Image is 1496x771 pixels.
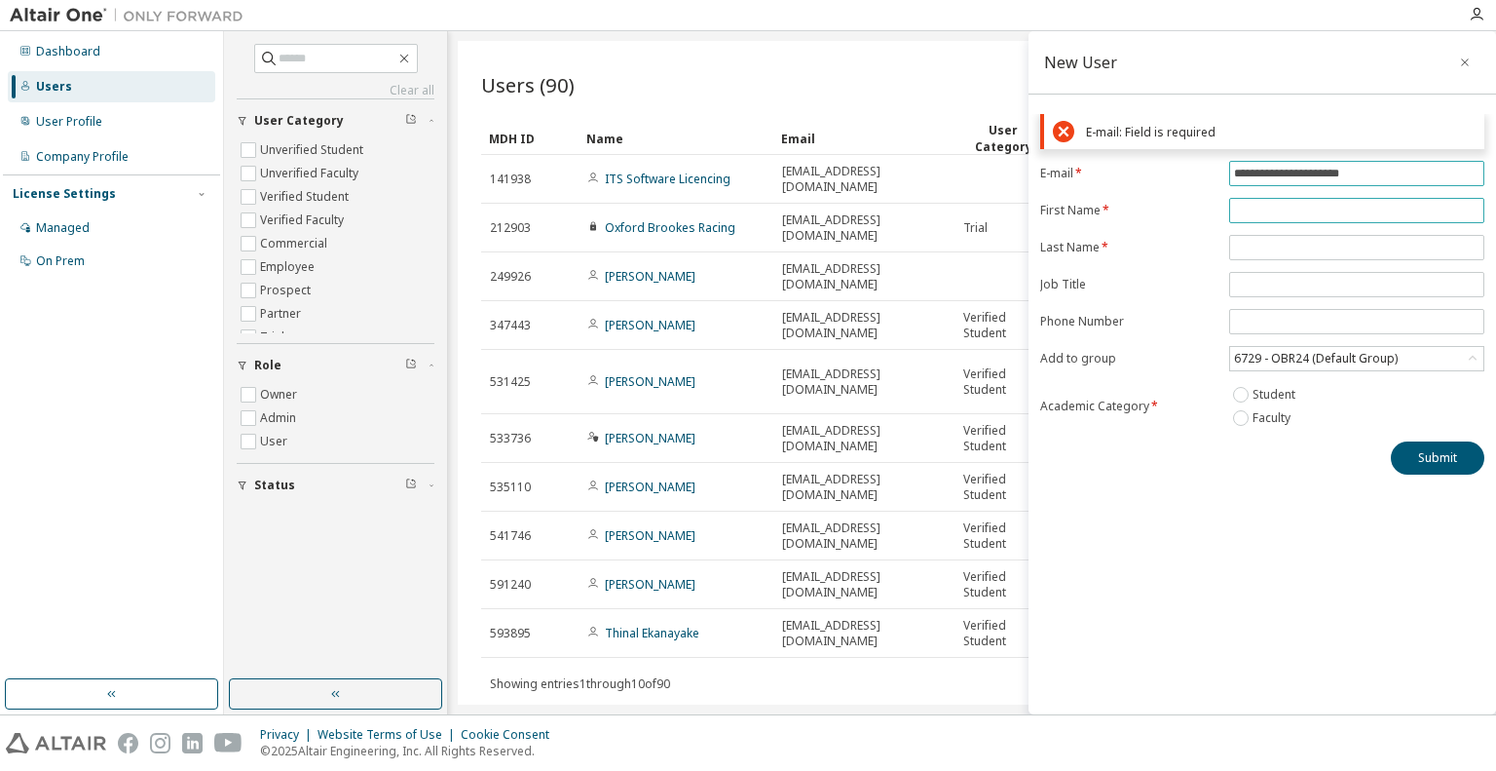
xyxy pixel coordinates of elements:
a: [PERSON_NAME] [605,576,695,593]
label: Trial [260,326,288,349]
span: Verified Student [963,366,1043,398]
label: Add to group [1040,351,1217,366]
label: Last Name [1040,240,1217,255]
p: © 2025 Altair Engineering, Inc. All Rights Reserved. [260,743,561,759]
img: youtube.svg [214,733,243,753]
label: Academic Category [1040,399,1217,414]
a: Oxford Brookes Racing [605,219,735,236]
span: 593895 [490,626,531,641]
img: instagram.svg [150,733,170,753]
span: [EMAIL_ADDRESS][DOMAIN_NAME] [782,569,946,600]
div: Users [36,79,72,95]
label: Student [1253,383,1299,406]
span: User Category [254,113,344,129]
label: Unverified Student [260,138,367,162]
a: Clear all [237,83,434,98]
span: 531425 [490,374,531,390]
span: Clear filter [405,358,417,373]
label: Job Title [1040,277,1217,292]
span: [EMAIL_ADDRESS][DOMAIN_NAME] [782,520,946,552]
span: Status [254,478,295,493]
label: Faculty [1253,406,1294,430]
div: On Prem [36,253,85,269]
span: Users (90) [481,71,575,98]
img: facebook.svg [118,733,138,753]
div: Company Profile [36,149,129,165]
img: Altair One [10,6,253,25]
span: [EMAIL_ADDRESS][DOMAIN_NAME] [782,310,946,341]
span: Verified Student [963,472,1043,503]
span: [EMAIL_ADDRESS][DOMAIN_NAME] [782,618,946,649]
span: Showing entries 1 through 10 of 90 [490,675,670,692]
div: User Category [962,122,1044,155]
div: Cookie Consent [461,727,561,743]
label: Unverified Faculty [260,162,362,185]
span: [EMAIL_ADDRESS][DOMAIN_NAME] [782,472,946,503]
label: Prospect [260,279,315,302]
span: Verified Student [963,569,1043,600]
span: 212903 [490,220,531,236]
div: 6729 - OBR24 (Default Group) [1230,347,1483,370]
span: [EMAIL_ADDRESS][DOMAIN_NAME] [782,212,946,244]
span: Clear filter [405,113,417,129]
label: Owner [260,383,301,406]
div: Managed [36,220,90,236]
span: [EMAIL_ADDRESS][DOMAIN_NAME] [782,164,946,195]
a: [PERSON_NAME] [605,527,695,544]
span: 249926 [490,269,531,285]
span: 591240 [490,577,531,593]
span: Verified Student [963,618,1043,649]
label: First Name [1040,203,1217,218]
div: User Profile [36,114,102,130]
span: 141938 [490,172,531,187]
img: altair_logo.svg [6,733,106,753]
button: Status [237,464,434,507]
label: Phone Number [1040,314,1217,329]
span: [EMAIL_ADDRESS][DOMAIN_NAME] [782,423,946,454]
label: Verified Faculty [260,209,348,232]
span: 347443 [490,318,531,333]
div: Email [781,123,947,154]
span: Role [254,358,281,373]
label: Employee [260,255,318,279]
label: User [260,430,291,453]
span: 541746 [490,528,531,544]
a: Thinal Ekanayake [605,625,699,641]
label: Partner [260,302,305,326]
div: 6729 - OBR24 (Default Group) [1231,348,1401,369]
div: Name [586,123,766,154]
label: Verified Student [260,185,353,209]
button: Submit [1391,442,1484,475]
div: License Settings [13,186,116,202]
a: [PERSON_NAME] [605,430,695,446]
span: Verified Student [963,423,1043,454]
span: [EMAIL_ADDRESS][DOMAIN_NAME] [782,366,946,398]
img: linkedin.svg [182,733,203,753]
span: Trial [963,220,988,236]
span: Clear filter [405,478,417,493]
div: Privacy [260,727,318,743]
div: Dashboard [36,44,100,59]
span: Verified Student [963,520,1043,552]
div: MDH ID [489,123,571,154]
button: User Category [237,99,434,142]
span: 533736 [490,431,531,446]
a: ITS Software Licencing [605,171,730,187]
span: [EMAIL_ADDRESS][DOMAIN_NAME] [782,261,946,292]
div: E-mail: Field is required [1086,125,1476,139]
span: Verified Student [963,310,1043,341]
a: [PERSON_NAME] [605,479,695,495]
label: Commercial [260,232,331,255]
label: Admin [260,406,300,430]
a: [PERSON_NAME] [605,317,695,333]
label: E-mail [1040,166,1217,181]
div: Website Terms of Use [318,727,461,743]
a: [PERSON_NAME] [605,373,695,390]
a: [PERSON_NAME] [605,268,695,285]
span: 535110 [490,480,531,495]
div: New User [1044,55,1117,70]
button: Role [237,344,434,387]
